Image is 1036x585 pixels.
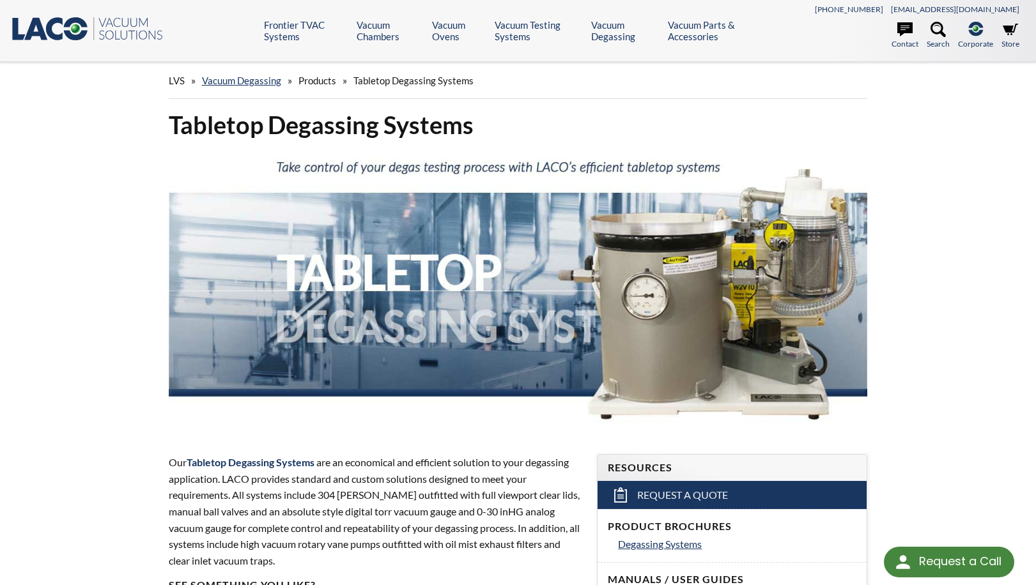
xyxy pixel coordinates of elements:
[884,547,1014,577] div: Request a Call
[608,461,856,475] h4: Resources
[598,481,867,509] a: Request a Quote
[169,75,185,86] span: LVS
[202,75,281,86] a: Vacuum Degassing
[893,552,913,572] img: round button
[357,19,422,42] a: Vacuum Chambers
[618,538,702,550] span: Degassing Systems
[892,22,918,50] a: Contact
[591,19,658,42] a: Vacuum Degassing
[815,4,883,14] a: [PHONE_NUMBER]
[495,19,582,42] a: Vacuum Testing Systems
[637,489,728,502] span: Request a Quote
[927,22,950,50] a: Search
[187,456,314,468] strong: Tabletop Degassing Systems
[298,75,336,86] span: Products
[919,547,1001,576] div: Request a Call
[891,4,1019,14] a: [EMAIL_ADDRESS][DOMAIN_NAME]
[169,454,582,568] p: Our are an economical and efficient solution to your degassing application. LACO provides standar...
[264,19,347,42] a: Frontier TVAC Systems
[432,19,485,42] a: Vacuum Ovens
[169,63,868,99] div: » » »
[169,151,868,430] img: Tabletop Degassing Systems header
[618,536,856,552] a: Degassing Systems
[958,38,993,50] span: Corporate
[668,19,769,42] a: Vacuum Parts & Accessories
[608,520,856,533] h4: Product Brochures
[1001,22,1019,50] a: Store
[353,75,474,86] span: Tabletop Degassing Systems
[169,109,868,141] h1: Tabletop Degassing Systems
